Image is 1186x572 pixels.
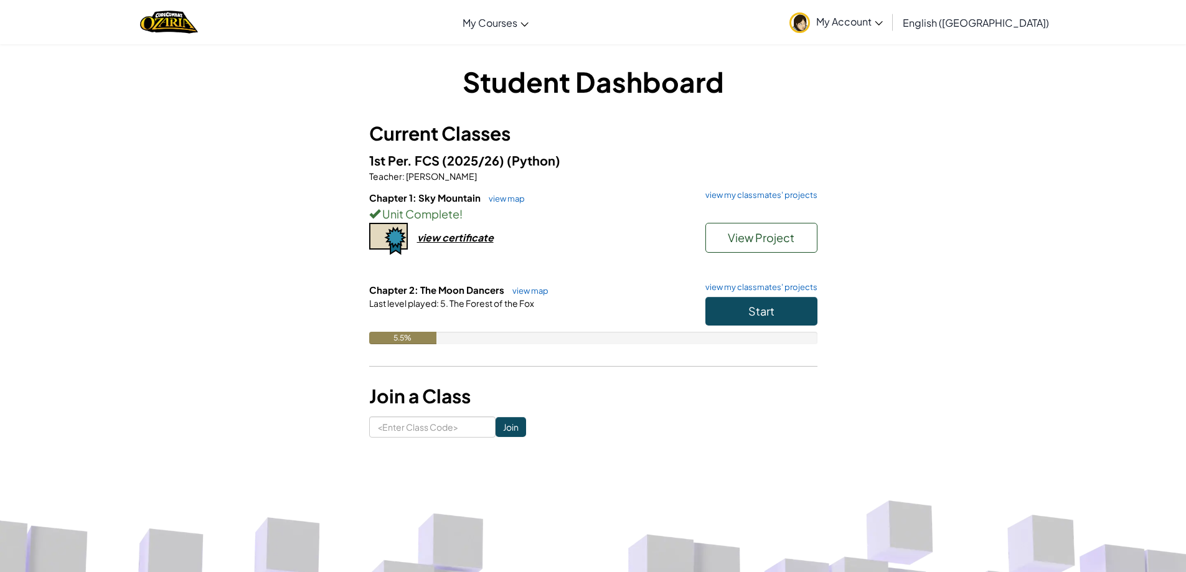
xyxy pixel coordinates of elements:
[369,231,494,244] a: view certificate
[405,171,477,182] span: [PERSON_NAME]
[496,417,526,437] input: Join
[369,298,436,309] span: Last level played
[903,16,1049,29] span: English ([GEOGRAPHIC_DATA])
[459,207,463,221] span: !
[506,286,548,296] a: view map
[783,2,889,42] a: My Account
[369,120,817,148] h3: Current Classes
[439,298,448,309] span: 5.
[369,284,506,296] span: Chapter 2: The Moon Dancers
[705,223,817,253] button: View Project
[369,192,482,204] span: Chapter 1: Sky Mountain
[369,171,402,182] span: Teacher
[705,297,817,326] button: Start
[456,6,535,39] a: My Courses
[699,283,817,291] a: view my classmates' projects
[417,231,494,244] div: view certificate
[369,62,817,101] h1: Student Dashboard
[140,9,198,35] a: Ozaria by CodeCombat logo
[507,152,560,168] span: (Python)
[369,152,507,168] span: 1st Per. FCS (2025/26)
[816,15,883,28] span: My Account
[369,223,408,255] img: certificate-icon.png
[728,230,794,245] span: View Project
[482,194,525,204] a: view map
[369,416,496,438] input: <Enter Class Code>
[369,332,436,344] div: 5.5%
[448,298,534,309] span: The Forest of the Fox
[140,9,198,35] img: Home
[463,16,517,29] span: My Courses
[699,191,817,199] a: view my classmates' projects
[789,12,810,33] img: avatar
[369,382,817,410] h3: Join a Class
[402,171,405,182] span: :
[436,298,439,309] span: :
[748,304,774,318] span: Start
[380,207,459,221] span: Unit Complete
[897,6,1055,39] a: English ([GEOGRAPHIC_DATA])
